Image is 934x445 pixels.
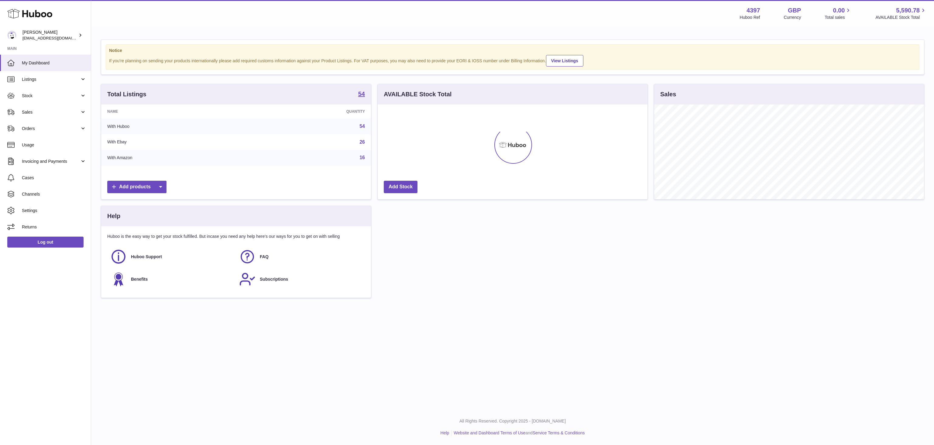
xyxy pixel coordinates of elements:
[96,418,929,424] p: All Rights Reserved. Copyright 2025 - [DOMAIN_NAME]
[825,15,852,20] span: Total sales
[22,159,80,164] span: Invoicing and Payments
[110,248,233,265] a: Huboo Support
[107,212,120,220] h3: Help
[22,36,89,40] span: [EMAIL_ADDRESS][DOMAIN_NAME]
[107,181,167,193] a: Add products
[7,237,84,248] a: Log out
[131,254,162,260] span: Huboo Support
[660,90,676,98] h3: Sales
[441,430,449,435] a: Help
[109,48,916,53] strong: Notice
[101,150,249,166] td: With Amazon
[22,77,80,82] span: Listings
[109,54,916,67] div: If you're planning on sending your products internationally please add required customs informati...
[784,15,801,20] div: Currency
[384,181,417,193] a: Add Stock
[825,6,852,20] a: 0.00 Total sales
[22,126,80,132] span: Orders
[875,15,927,20] span: AVAILABLE Stock Total
[22,60,86,66] span: My Dashboard
[788,6,801,15] strong: GBP
[359,124,365,129] a: 54
[260,254,269,260] span: FAQ
[384,90,452,98] h3: AVAILABLE Stock Total
[359,139,365,145] a: 26
[101,118,249,134] td: With Huboo
[101,104,249,118] th: Name
[358,91,365,97] strong: 54
[452,430,585,436] li: and
[747,6,760,15] strong: 4397
[22,142,86,148] span: Usage
[131,276,148,282] span: Benefits
[260,276,288,282] span: Subscriptions
[22,175,86,181] span: Cases
[7,31,16,40] img: drumnnbass@gmail.com
[22,208,86,214] span: Settings
[896,6,920,15] span: 5,590.78
[454,430,525,435] a: Website and Dashboard Terms of Use
[22,109,80,115] span: Sales
[239,271,362,287] a: Subscriptions
[546,55,583,67] a: View Listings
[22,191,86,197] span: Channels
[875,6,927,20] a: 5,590.78 AVAILABLE Stock Total
[833,6,845,15] span: 0.00
[22,224,86,230] span: Returns
[239,248,362,265] a: FAQ
[358,91,365,98] a: 54
[22,93,80,99] span: Stock
[22,29,77,41] div: [PERSON_NAME]
[110,271,233,287] a: Benefits
[359,155,365,160] a: 16
[107,234,365,239] p: Huboo is the easy way to get your stock fulfilled. But incase you need any help here's our ways f...
[249,104,371,118] th: Quantity
[107,90,146,98] h3: Total Listings
[101,134,249,150] td: With Ebay
[740,15,760,20] div: Huboo Ref
[533,430,585,435] a: Service Terms & Conditions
